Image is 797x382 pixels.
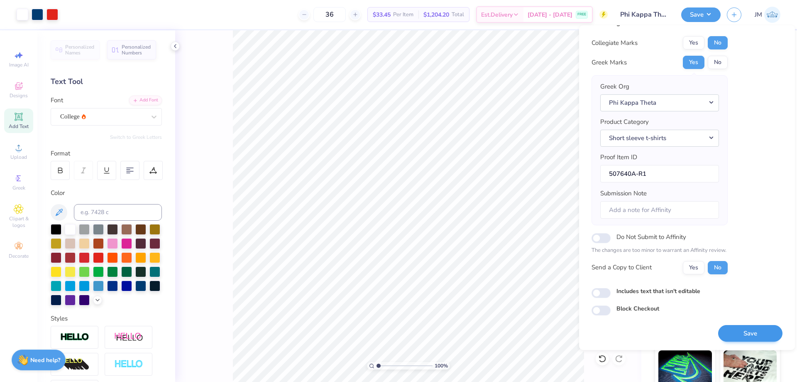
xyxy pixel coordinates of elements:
[452,10,464,19] span: Total
[10,92,28,99] span: Designs
[600,130,719,147] button: Short sleeve t-shirts
[764,7,780,23] img: Joshua Macky Gaerlan
[528,10,572,19] span: [DATE] - [DATE]
[313,7,346,22] input: – –
[65,44,95,56] span: Personalized Names
[616,287,700,296] label: Includes text that isn't editable
[481,10,513,19] span: Est. Delivery
[708,56,728,69] button: No
[114,360,143,369] img: Negative Space
[129,96,162,105] div: Add Font
[122,44,151,56] span: Personalized Numbers
[614,6,675,23] input: Untitled Design
[708,36,728,49] button: No
[9,123,29,130] span: Add Text
[616,304,659,313] label: Block Checkout
[9,62,29,68] span: Image AI
[616,232,686,242] label: Do Not Submit to Affinity
[755,10,762,20] span: JM
[30,356,60,364] strong: Need help?
[51,314,162,323] div: Styles
[577,12,586,17] span: FREE
[683,36,704,49] button: Yes
[51,76,162,87] div: Text Tool
[681,7,721,22] button: Save
[683,56,704,69] button: Yes
[12,185,25,191] span: Greek
[600,82,629,91] label: Greek Org
[600,94,719,111] button: Phi Kappa Theta
[600,189,647,198] label: Submission Note
[393,10,413,19] span: Per Item
[600,201,719,219] input: Add a note for Affinity
[592,246,728,255] p: The changes are too minor to warrant an Affinity review.
[60,358,89,371] img: 3d Illusion
[74,204,162,221] input: e.g. 7428 c
[708,261,728,274] button: No
[114,332,143,343] img: Shadow
[755,7,780,23] a: JM
[60,333,89,342] img: Stroke
[592,58,627,67] div: Greek Marks
[373,10,391,19] span: $33.45
[592,263,652,272] div: Send a Copy to Client
[592,38,638,48] div: Collegiate Marks
[600,153,637,162] label: Proof Item ID
[51,149,163,158] div: Format
[9,253,29,259] span: Decorate
[110,134,162,140] button: Switch to Greek Letters
[435,362,448,370] span: 100 %
[718,325,782,342] button: Save
[10,154,27,160] span: Upload
[51,188,162,198] div: Color
[683,261,704,274] button: Yes
[4,215,33,229] span: Clipart & logos
[600,117,649,127] label: Product Category
[423,10,449,19] span: $1,204.20
[51,96,63,105] label: Font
